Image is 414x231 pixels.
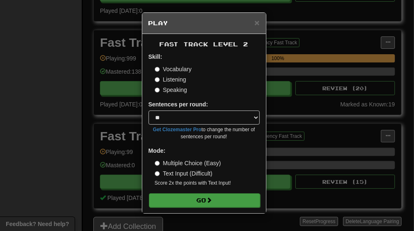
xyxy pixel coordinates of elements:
[155,86,187,94] label: Speaking
[149,100,208,108] label: Sentences per round:
[155,75,186,84] label: Listening
[155,159,221,167] label: Multiple Choice (Easy)
[155,169,213,178] label: Text Input (Difficult)
[155,180,260,187] small: Score 2x the points with Text Input !
[160,41,248,48] span: Fast Track Level 2
[155,67,160,72] input: Vocabulary
[254,18,259,27] button: Close
[155,87,160,93] input: Speaking
[155,65,192,73] label: Vocabulary
[155,77,160,82] input: Listening
[149,193,260,207] button: Go
[155,171,160,176] input: Text Input (Difficult)
[153,127,202,132] a: Get Clozemaster Pro
[149,53,162,60] strong: Skill:
[254,18,259,27] span: ×
[149,126,260,140] small: to change the number of sentences per round!
[149,147,166,154] strong: Mode:
[149,19,260,27] h5: Play
[155,161,160,166] input: Multiple Choice (Easy)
